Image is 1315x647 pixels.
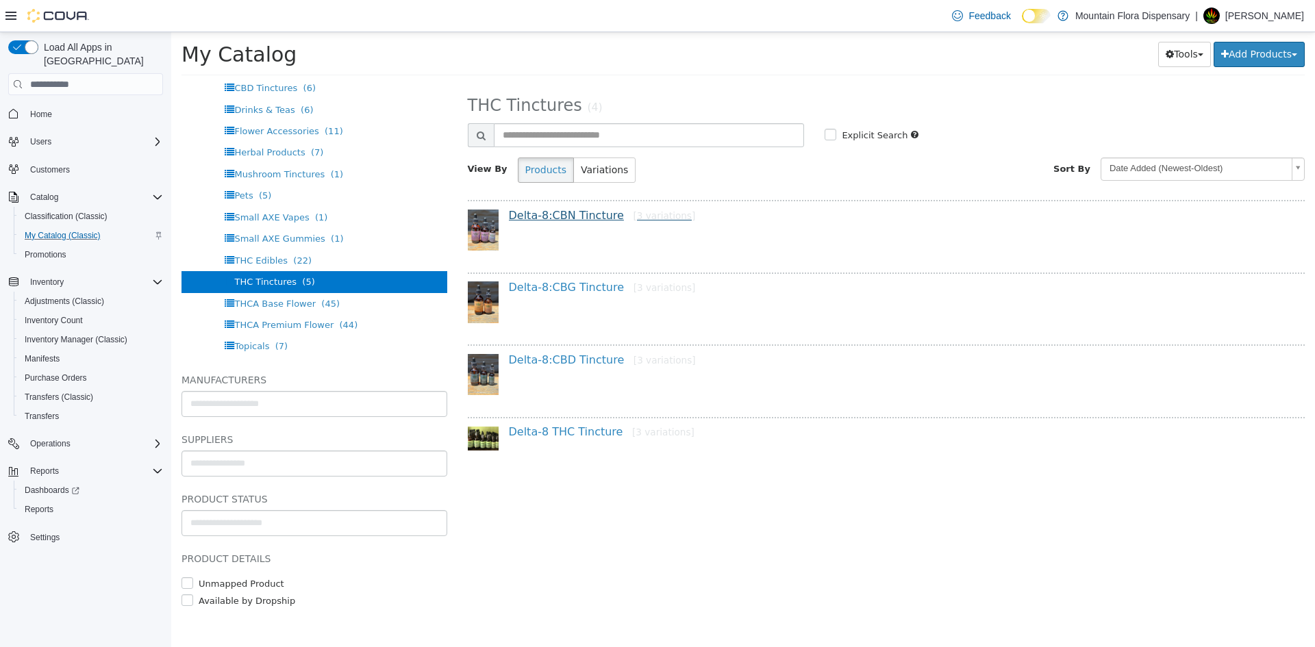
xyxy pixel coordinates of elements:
img: 150 [297,322,327,363]
span: Customers [25,161,163,178]
span: Users [30,136,51,147]
span: (6) [132,51,145,61]
span: Settings [25,529,163,546]
button: Add Products [1042,10,1134,35]
a: Delta-8:CBD Tincture[3 variations] [338,321,525,334]
a: Transfers (Classic) [19,389,99,405]
span: Inventory [30,277,64,288]
span: Sort By [882,131,919,142]
span: Manifests [19,351,163,367]
span: Dashboards [19,482,163,498]
span: View By [297,131,336,142]
a: Delta-8 THC Tincture[3 variations] [338,393,523,406]
span: (7) [104,309,116,319]
span: Small AXE Gummies [63,201,153,212]
span: Transfers (Classic) [19,389,163,405]
span: Transfers [25,411,59,422]
h5: Suppliers [10,399,276,416]
button: Purchase Orders [14,368,168,388]
span: Load All Apps in [GEOGRAPHIC_DATA] [38,40,163,68]
small: [3 variations] [462,250,525,261]
input: Dark Mode [1022,9,1051,23]
span: Settings [30,532,60,543]
span: Catalog [30,192,58,203]
a: Purchase Orders [19,370,92,386]
small: [3 variations] [461,394,523,405]
button: Reports [14,500,168,519]
a: Home [25,106,58,123]
a: Promotions [19,246,72,263]
button: Inventory [25,274,69,290]
span: Reports [30,466,59,477]
span: THC Tinctures [63,244,125,255]
span: Home [25,105,163,122]
button: Inventory Manager (Classic) [14,330,168,349]
span: (1) [144,180,156,190]
span: Operations [30,438,71,449]
small: [3 variations] [462,178,524,189]
span: My Catalog (Classic) [25,230,101,241]
span: Adjustments (Classic) [25,296,104,307]
p: | [1195,8,1198,24]
span: (6) [129,73,142,83]
span: (5) [88,158,100,168]
span: Operations [25,435,163,452]
span: My Catalog (Classic) [19,227,163,244]
span: Pets [63,158,82,168]
a: Date Added (Newest-Oldest) [929,125,1134,149]
a: Adjustments (Classic) [19,293,110,309]
span: Reports [19,501,163,518]
span: My Catalog [10,10,125,34]
span: Inventory Manager (Classic) [19,331,163,348]
span: Purchase Orders [19,370,163,386]
span: (1) [160,201,172,212]
span: Users [25,134,163,150]
span: Reports [25,463,163,479]
span: (45) [150,266,168,277]
button: Customers [3,160,168,179]
span: Date Added (Newest-Oldest) [930,126,1115,147]
span: Inventory Count [25,315,83,326]
span: (11) [153,94,172,104]
span: Herbal Products [63,115,134,125]
span: Feedback [968,9,1010,23]
img: 150 [297,177,327,218]
a: Transfers [19,408,64,424]
span: Inventory Manager (Classic) [25,334,127,345]
button: Reports [25,463,64,479]
button: Inventory [3,272,168,292]
h5: Product Details [10,518,276,535]
span: Adjustments (Classic) [19,293,163,309]
img: Cova [27,9,89,23]
span: THCA Base Flower [63,266,145,277]
span: Mushroom Tinctures [63,137,153,147]
button: Operations [25,435,76,452]
span: Topicals [63,309,98,319]
span: Drinks & Teas [63,73,123,83]
label: Available by Dropship [24,562,124,576]
button: Products [347,125,403,151]
a: Dashboards [19,482,85,498]
button: Users [25,134,57,150]
button: Adjustments (Classic) [14,292,168,311]
small: (4) [416,69,431,81]
span: CBD Tinctures [63,51,126,61]
button: Reports [3,461,168,481]
button: Catalog [25,189,64,205]
p: Mountain Flora Dispensary [1075,8,1190,24]
button: Transfers (Classic) [14,388,168,407]
p: [PERSON_NAME] [1225,8,1304,24]
span: Manifests [25,353,60,364]
a: Settings [25,529,65,546]
span: Purchase Orders [25,372,87,383]
span: Flower Accessories [63,94,147,104]
label: Unmapped Product [24,545,113,559]
span: (22) [122,223,140,233]
a: Delta-8:CBN Tincture[3 variations] [338,177,525,190]
button: Catalog [3,188,168,207]
button: Inventory Count [14,311,168,330]
a: Inventory Count [19,312,88,329]
span: (1) [160,137,172,147]
span: Promotions [25,249,66,260]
